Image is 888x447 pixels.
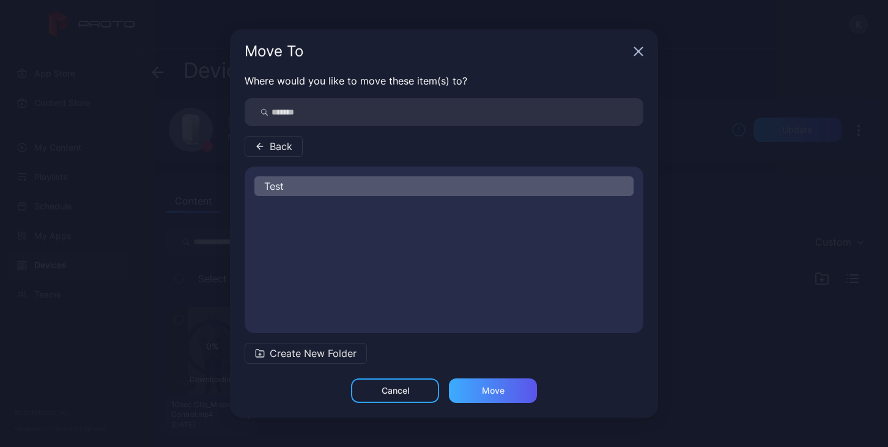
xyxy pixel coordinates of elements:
span: Create New Folder [270,346,357,361]
button: Cancel [351,378,439,403]
button: Create New Folder [245,343,367,364]
p: Where would you like to move these item(s) to? [245,73,643,88]
span: Back [270,139,292,154]
div: Move [482,386,505,396]
span: Test [264,179,284,193]
div: Cancel [382,386,409,396]
button: Back [245,136,303,157]
button: Move [449,378,537,403]
div: Move To [245,44,629,59]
